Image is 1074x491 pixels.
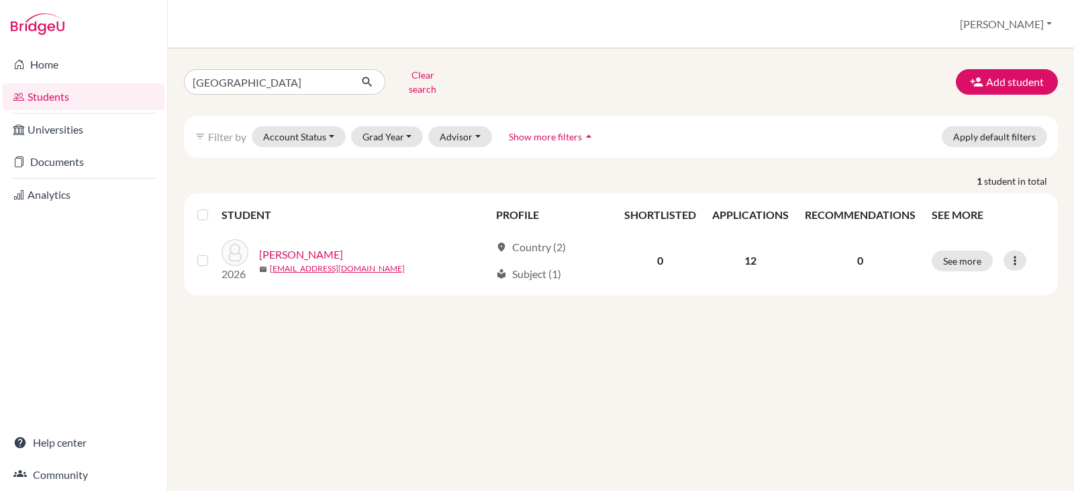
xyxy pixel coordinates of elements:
span: local_library [496,269,507,279]
button: Apply default filters [942,126,1047,147]
img: Montenegro, Gabriel [222,239,248,266]
a: [PERSON_NAME] [259,247,343,263]
td: 12 [704,231,797,290]
a: Universities [3,116,164,143]
th: APPLICATIONS [704,199,797,231]
th: SEE MORE [924,199,1053,231]
button: Account Status [252,126,346,147]
a: [EMAIL_ADDRESS][DOMAIN_NAME] [270,263,405,275]
button: See more [932,251,993,271]
a: Community [3,461,164,488]
input: Find student by name... [184,69,350,95]
th: RECOMMENDATIONS [797,199,924,231]
th: PROFILE [488,199,616,231]
div: Subject (1) [496,266,561,282]
button: Advisor [428,126,492,147]
div: Country (2) [496,239,566,255]
span: Filter by [208,130,246,143]
td: 0 [616,231,704,290]
span: location_on [496,242,507,253]
th: STUDENT [222,199,488,231]
a: Students [3,83,164,110]
p: 0 [805,253,916,269]
img: Bridge-U [11,13,64,35]
button: [PERSON_NAME] [954,11,1058,37]
button: Grad Year [351,126,424,147]
button: Add student [956,69,1058,95]
span: Show more filters [509,131,582,142]
p: 2026 [222,266,248,282]
a: Help center [3,429,164,456]
i: arrow_drop_up [582,130,595,143]
a: Analytics [3,181,164,208]
button: Show more filtersarrow_drop_up [497,126,607,147]
a: Home [3,51,164,78]
th: SHORTLISTED [616,199,704,231]
span: mail [259,265,267,273]
strong: 1 [977,174,984,188]
a: Documents [3,148,164,175]
i: filter_list [195,131,205,142]
span: student in total [984,174,1058,188]
button: Clear search [385,64,460,99]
